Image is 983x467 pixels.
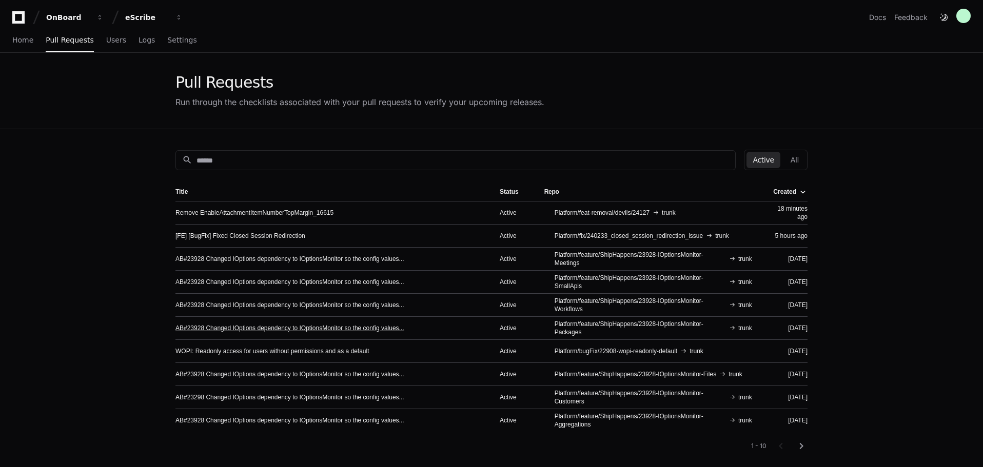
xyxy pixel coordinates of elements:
span: trunk [690,347,703,355]
span: trunk [738,393,752,401]
div: Status [500,188,528,196]
div: Active [500,255,528,263]
div: 18 minutes ago [769,205,808,221]
span: Users [106,37,126,43]
div: Run through the checklists associated with your pull requests to verify your upcoming releases. [175,96,544,108]
div: Active [500,347,528,355]
span: Platform/fix/240233_closed_session_redirection_issue [555,232,703,240]
div: Status [500,188,519,196]
span: trunk [738,255,752,263]
div: Active [500,301,528,309]
a: AB#23928 Changed IOptions dependency to IOptionsMonitor so the config values... [175,278,404,286]
span: Platform/feature/ShipHappens/23928-IOptionsMonitor-Aggregations [555,412,726,429]
a: AB#23928 Changed IOptions dependency to IOptionsMonitor so the config values... [175,416,404,424]
div: 1 - 10 [751,442,766,450]
a: AB#23928 Changed IOptions dependency to IOptionsMonitor so the config values... [175,255,404,263]
a: Home [12,29,33,52]
a: AB#23928 Changed IOptions dependency to IOptionsMonitor so the config values... [175,370,404,378]
div: Created [773,188,805,196]
a: Remove EnableAttachmentItemNumberTopMargin_16615 [175,209,333,217]
button: OnBoard [42,8,108,27]
span: trunk [738,301,752,309]
div: eScribe [125,12,169,23]
span: Logs [139,37,155,43]
div: Active [500,209,528,217]
span: trunk [738,416,752,424]
span: Platform/feature/ShipHappens/23928-IOptionsMonitor-Workflows [555,297,726,313]
div: [DATE] [769,255,808,263]
span: Platform/feature/ShipHappens/23928-IOptionsMonitor-Files [555,370,717,378]
span: Platform/feature/ShipHappens/23928-IOptionsMonitor-Meetings [555,251,726,267]
div: Active [500,393,528,401]
button: Feedback [894,12,928,23]
span: trunk [729,370,742,378]
span: Pull Requests [46,37,93,43]
div: Active [500,232,528,240]
mat-icon: chevron_right [795,440,808,452]
span: Platform/feature/ShipHappens/23928-IOptionsMonitor-Packages [555,320,726,336]
span: Platform/feat-removal/devils/24127 [555,209,650,217]
div: [DATE] [769,324,808,332]
div: [DATE] [769,347,808,355]
div: Title [175,188,483,196]
a: AB#23298 Changed IOptions dependency to IOptionsMonitor so the config values... [175,393,404,401]
button: Active [746,152,780,168]
th: Repo [536,182,760,201]
div: Created [773,188,796,196]
span: trunk [662,209,676,217]
div: Title [175,188,188,196]
a: Settings [167,29,196,52]
button: eScribe [121,8,187,27]
a: Logs [139,29,155,52]
div: [DATE] [769,370,808,378]
div: [DATE] [769,393,808,401]
div: OnBoard [46,12,90,23]
div: Active [500,278,528,286]
button: All [784,152,805,168]
div: Pull Requests [175,73,544,92]
div: Active [500,324,528,332]
div: 5 hours ago [769,232,808,240]
a: AB#23928 Changed IOptions dependency to IOptionsMonitor so the config values... [175,301,404,309]
span: Platform/feature/ShipHappens/23928-IOptionsMonitor-SmallApis [555,274,726,290]
span: Home [12,37,33,43]
a: Pull Requests [46,29,93,52]
a: WOPI: Readonly access for users without permissions and as a default [175,347,369,355]
span: trunk [738,278,752,286]
span: trunk [715,232,729,240]
span: Platform/feature/ShipHappens/23928-IOptionsMonitor-Customers [555,389,726,405]
div: [DATE] [769,278,808,286]
div: [DATE] [769,301,808,309]
span: Platform/bugFix/22908-wopi-readonly-default [555,347,677,355]
a: AB#23928 Changed IOptions dependency to IOptionsMonitor so the config values... [175,324,404,332]
a: Docs [869,12,886,23]
a: [FE] [BugFix] Fixed Closed Session Redirection [175,232,305,240]
div: Active [500,416,528,424]
a: Users [106,29,126,52]
div: [DATE] [769,416,808,424]
span: Settings [167,37,196,43]
div: Active [500,370,528,378]
mat-icon: search [182,155,192,165]
span: trunk [738,324,752,332]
